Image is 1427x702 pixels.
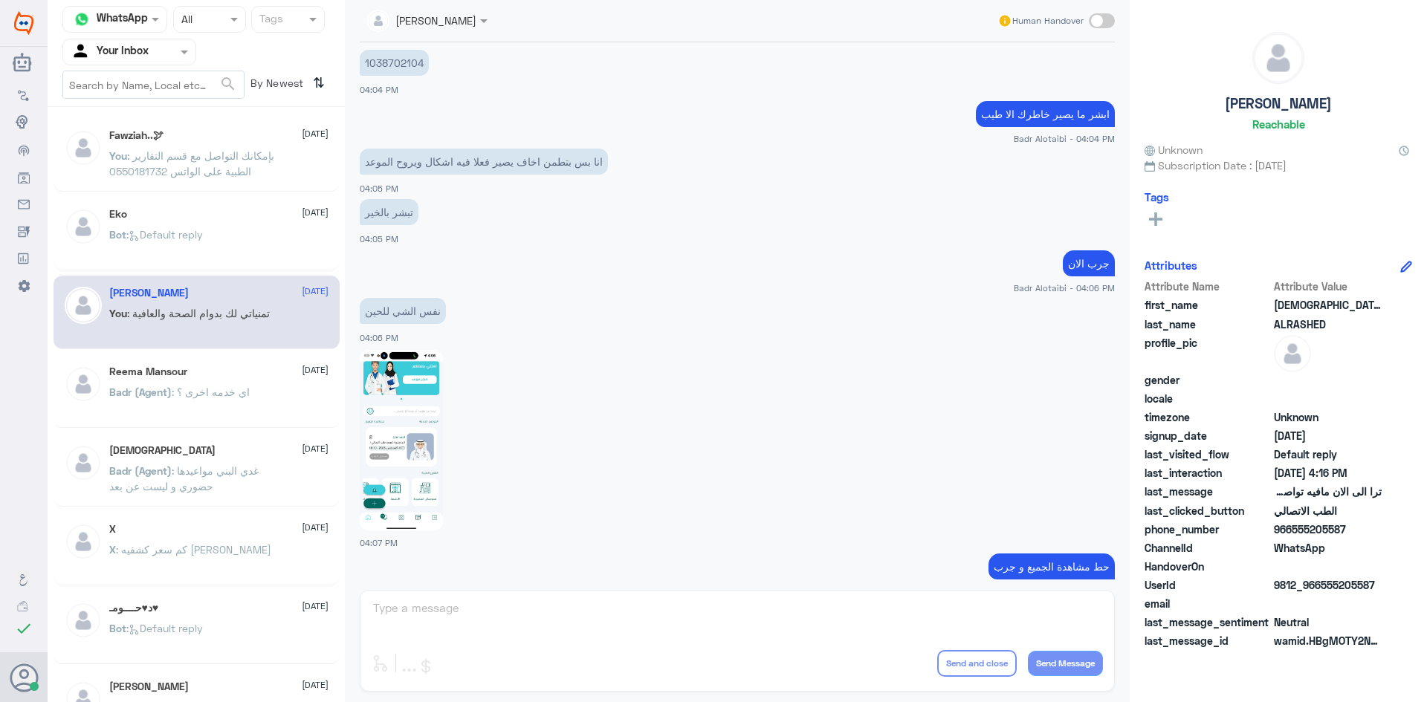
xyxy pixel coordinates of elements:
[109,228,126,241] span: Bot
[109,622,126,634] span: Bot
[1145,428,1271,443] span: signup_date
[109,464,259,493] span: : غدي البني مواعيدها حضوري و ليست عن بعد
[1274,428,1382,443] span: 2025-08-03T10:00:05.952Z
[1145,157,1412,173] span: Subscription Date : [DATE]
[302,521,329,534] span: [DATE]
[1252,117,1305,131] h6: Reachable
[1145,335,1271,369] span: profile_pic
[71,8,93,30] img: whatsapp.png
[1145,521,1271,537] span: phone_number
[1028,651,1103,676] button: Send Message
[109,523,116,536] h5: X
[1145,465,1271,481] span: last_interaction
[63,71,244,98] input: Search by Name, Local etc…
[71,41,93,63] img: yourInbox.svg
[1274,540,1382,556] span: 2
[1145,503,1271,519] span: last_clicked_button
[988,553,1115,579] p: 4/8/2025, 4:08 PM
[1145,559,1271,574] span: HandoverOn
[360,50,429,76] p: 4/8/2025, 4:04 PM
[1274,372,1382,388] span: null
[937,650,1017,677] button: Send and close
[109,543,116,556] span: X
[1274,503,1382,519] span: الطب الاتصالي
[1274,614,1382,630] span: 0
[109,287,189,299] h5: Mohammed ALRASHED
[1145,484,1271,499] span: last_message
[1145,614,1271,630] span: last_message_sentiment
[1014,282,1115,294] span: Badr Alotaibi - 04:06 PM
[1274,279,1382,294] span: Attribute Value
[109,464,172,477] span: Badr (Agent)
[302,206,329,219] span: [DATE]
[1145,259,1197,272] h6: Attributes
[360,34,398,44] span: 04:04 PM
[1253,33,1304,83] img: defaultAdmin.png
[1145,279,1271,294] span: Attribute Name
[65,129,102,166] img: defaultAdmin.png
[1145,633,1271,649] span: last_message_id
[1274,391,1382,406] span: null
[302,442,329,455] span: [DATE]
[1274,316,1382,332] span: ALRASHED
[1145,316,1271,332] span: last_name
[360,350,443,530] img: 752801584358958.jpg
[360,149,608,175] p: 4/8/2025, 4:05 PM
[1274,409,1382,425] span: Unknown
[65,208,102,245] img: defaultAdmin.png
[1145,596,1271,611] span: email
[109,602,159,614] h5: د♥حــــومـ♥
[109,149,127,162] span: You
[1145,446,1271,462] span: last_visited_flow
[1274,484,1382,499] span: ترا الى الان مافيه تواصل اذا الامر طبيعي ممتاز فقط للتاكيد
[1145,577,1271,593] span: UserId
[302,363,329,377] span: [DATE]
[1145,142,1203,157] span: Unknown
[10,663,38,692] button: Avatar
[109,307,127,319] span: You
[1145,540,1271,556] span: ChannelId
[302,285,329,298] span: [DATE]
[360,85,398,94] span: 04:04 PM
[1145,297,1271,313] span: first_name
[257,10,283,30] div: Tags
[109,680,189,693] h5: ابو سلمان
[313,71,325,95] i: ⇅
[360,199,418,225] p: 4/8/2025, 4:05 PM
[360,183,398,193] span: 04:05 PM
[1145,391,1271,406] span: locale
[109,386,172,398] span: Badr (Agent)
[1063,250,1115,276] p: 4/8/2025, 4:06 PM
[1014,132,1115,145] span: Badr Alotaibi - 04:04 PM
[65,523,102,560] img: defaultAdmin.png
[1274,596,1382,611] span: null
[15,620,33,637] i: check
[127,307,270,319] span: : تمنياتي لك بدوام الصحة والعافية
[1274,559,1382,574] span: null
[109,365,187,378] h5: Reema Mansour
[1274,633,1382,649] span: wamid.HBgMOTY2NTU1MjA1NTg3FQIAEhgUM0E5OUQyNEU1RUNGNEM1QUJBNUQA
[109,129,164,142] h5: Fawziah..🕊
[1274,521,1382,537] span: 966555205587
[1274,297,1382,313] span: Mohammed
[245,71,307,100] span: By Newest
[65,602,102,639] img: defaultAdmin.png
[360,333,398,342] span: 04:06 PM
[126,622,203,634] span: : Default reply
[1145,409,1271,425] span: timezone
[65,365,102,403] img: defaultAdmin.png
[1274,335,1311,372] img: defaultAdmin.png
[65,444,102,481] img: defaultAdmin.png
[1145,190,1169,204] h6: Tags
[109,444,216,457] h5: سبحان الله
[1274,465,1382,481] span: 2025-08-04T13:16:10.752Z
[360,234,398,244] span: 04:05 PM
[976,101,1115,127] p: 4/8/2025, 4:04 PM
[14,11,33,35] img: Widebot Logo
[360,538,398,547] span: 04:07 PM
[1225,95,1332,112] h5: [PERSON_NAME]
[172,386,250,398] span: : اي خدمه اخرى ؟
[126,228,203,241] span: : Default reply
[1274,577,1382,593] span: 9812_966555205587
[360,298,446,324] p: 4/8/2025, 4:06 PM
